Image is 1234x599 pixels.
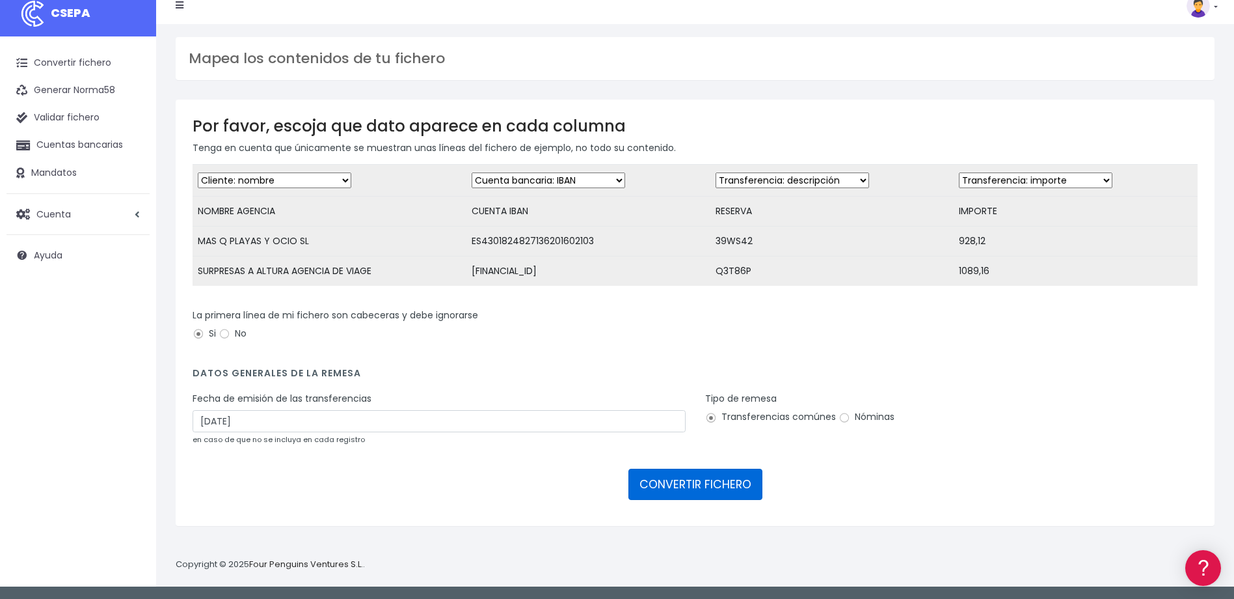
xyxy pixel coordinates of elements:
[193,309,478,322] label: La primera línea de mi fichero son cabeceras y debe ignorarse
[13,111,247,131] a: Información general
[13,185,247,205] a: Problemas habituales
[705,392,777,406] label: Tipo de remesa
[193,117,1198,135] h3: Por favor, escoja que dato aparece en cada columna
[710,197,954,227] td: RESERVA
[13,333,247,353] a: API
[13,279,247,299] a: General
[466,227,710,257] td: ES4301824827136201602103
[193,327,216,341] label: Si
[954,197,1198,227] td: IMPORTE
[193,197,466,227] td: NOMBRE AGENCIA
[705,410,836,424] label: Transferencias comúnes
[249,558,363,570] a: Four Penguins Ventures S.L.
[13,165,247,185] a: Formatos
[13,205,247,225] a: Videotutoriales
[193,434,365,445] small: en caso de que no se incluya en cada registro
[13,225,247,245] a: Perfiles de empresas
[219,327,247,341] label: No
[7,49,150,77] a: Convertir fichero
[466,257,710,286] td: [FINANCIAL_ID]
[193,392,371,406] label: Fecha de emisión de las transferencias
[179,375,250,387] a: POWERED BY ENCHANT
[193,141,1198,155] p: Tenga en cuenta que únicamente se muestran unas líneas del fichero de ejemplo, no todo su contenido.
[7,77,150,104] a: Generar Norma58
[466,197,710,227] td: CUENTA IBAN
[838,410,894,424] label: Nóminas
[13,144,247,156] div: Convertir ficheros
[193,227,466,257] td: MAS Q PLAYAS Y OCIO SL
[176,558,365,572] p: Copyright © 2025 .
[710,257,954,286] td: Q3T86P
[7,160,150,187] a: Mandatos
[7,132,150,159] a: Cuentas bancarias
[34,249,62,262] span: Ayuda
[189,50,1201,67] h3: Mapea los contenidos de tu fichero
[954,227,1198,257] td: 928,12
[628,469,762,500] button: CONVERTIR FICHERO
[193,257,466,286] td: SURPRESAS A ALTURA AGENCIA DE VIAGE
[710,227,954,257] td: 39WS42
[7,201,150,228] a: Cuenta
[954,257,1198,286] td: 1089,16
[13,348,247,371] button: Contáctanos
[51,5,90,21] span: CSEPA
[36,207,71,220] span: Cuenta
[7,104,150,132] a: Validar fichero
[13,91,247,103] div: Información general
[193,368,1198,385] h4: Datos generales de la remesa
[13,313,247,325] div: Programadores
[13,258,247,271] div: Facturación
[7,242,150,269] a: Ayuda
